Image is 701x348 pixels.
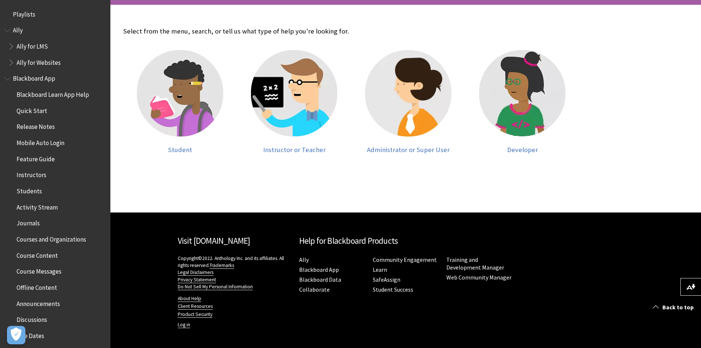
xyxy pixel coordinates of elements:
a: SafeAssign [373,276,400,284]
a: Training and Development Manager [446,256,504,271]
span: Course Content [17,249,58,259]
span: Developer [507,145,538,154]
span: Feature Guide [17,153,55,163]
a: Do Not Sell My Personal Information [178,284,253,290]
p: Select from the menu, search, or tell us what type of help you're looking for. [123,27,580,36]
img: Student [137,50,223,137]
a: Log in [178,321,190,328]
a: Student Student [131,50,230,154]
p: Copyright©2022. Anthology Inc. and its affiliates. All rights reserved. [178,255,292,290]
a: Developer [473,50,572,154]
a: Administrator Administrator or Super User [359,50,458,154]
span: Journals [17,217,40,227]
span: Administrator or Super User [367,145,450,154]
button: Open Preferences [7,326,25,344]
a: Blackboard App [299,266,339,274]
span: Courses and Organizations [17,233,86,243]
a: Legal Disclaimers [178,269,213,276]
span: Due Dates [17,330,44,340]
span: Activity Stream [17,201,58,211]
span: Quick Start [17,105,47,115]
span: Offline Content [17,281,57,291]
span: Release Notes [17,121,55,131]
a: Trademarks [209,262,234,269]
a: Visit [DOMAIN_NAME] [178,235,250,246]
a: Learn [373,266,387,274]
span: Blackboard Learn App Help [17,88,89,98]
span: Ally for LMS [17,40,48,50]
span: Mobile Auto Login [17,137,64,147]
a: Community Engagement [373,256,437,264]
span: Student [168,145,192,154]
span: Ally [13,24,23,34]
a: Client Resources [178,303,213,310]
a: Ally [299,256,309,264]
a: Student Success [373,286,413,293]
span: Playlists [13,8,35,18]
img: Instructor [251,50,337,137]
a: Blackboard Data [299,276,341,284]
span: Discussions [17,313,47,323]
span: Blackboard App [13,73,55,82]
span: Instructor or Teacher [263,145,326,154]
span: Announcements [17,298,60,307]
a: Back to top [647,300,701,314]
span: Ally for Websites [17,56,61,66]
a: Instructor Instructor or Teacher [245,50,344,154]
h2: Help for Blackboard Products [299,235,513,247]
a: Web Community Manager [446,274,511,281]
span: Instructors [17,169,46,179]
a: Privacy Statement [178,277,216,283]
span: Course Messages [17,266,61,275]
nav: Book outline for Anthology Ally Help [4,24,106,69]
a: About Help [178,295,201,302]
nav: Book outline for Playlists [4,8,106,21]
img: Administrator [365,50,452,137]
span: Students [17,185,42,195]
a: Product Security [178,311,212,318]
a: Collaborate [299,286,330,293]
